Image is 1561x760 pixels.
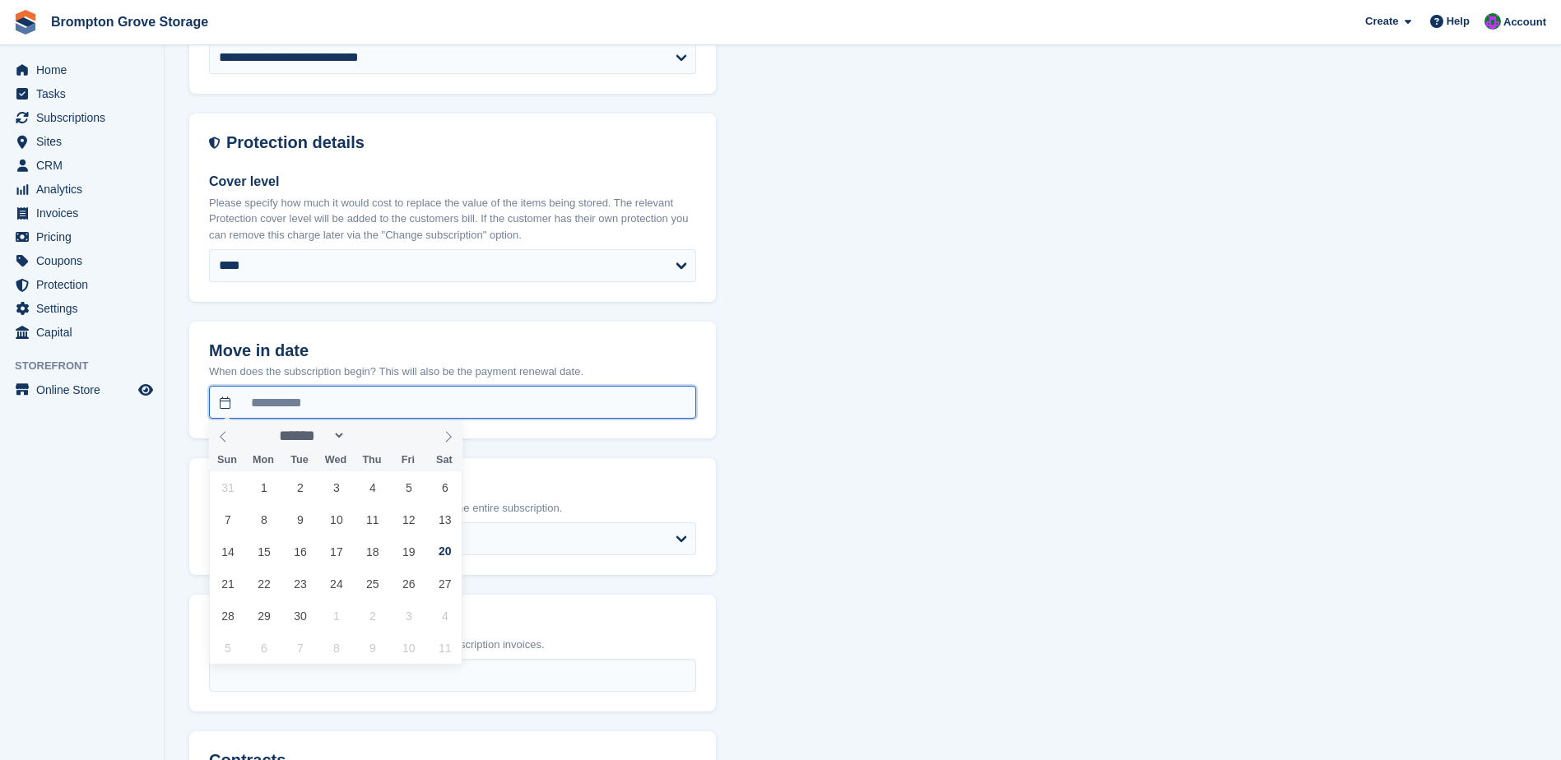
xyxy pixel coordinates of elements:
[393,632,425,664] span: October 10, 2025
[8,130,156,153] a: menu
[320,471,352,503] span: September 3, 2025
[44,8,215,35] a: Brompton Grove Storage
[284,632,316,664] span: October 7, 2025
[8,378,156,401] a: menu
[429,600,461,632] span: October 4, 2025
[320,600,352,632] span: October 1, 2025
[36,106,135,129] span: Subscriptions
[36,273,135,296] span: Protection
[13,10,38,35] img: stora-icon-8386f47178a22dfd0bd8f6a31ec36ba5ce8667c1dd55bd0f319d3a0aa187defe.svg
[284,535,316,568] span: September 16, 2025
[320,568,352,600] span: September 24, 2025
[8,154,156,177] a: menu
[36,249,135,272] span: Coupons
[8,321,156,344] a: menu
[209,364,696,380] p: When does the subscription begin? This will also be the payment renewal date.
[429,503,461,535] span: September 13, 2025
[211,600,244,632] span: September 28, 2025
[429,568,461,600] span: September 27, 2025
[346,427,397,444] input: Year
[429,535,461,568] span: September 20, 2025
[209,172,696,192] label: Cover level
[36,82,135,105] span: Tasks
[284,503,316,535] span: September 9, 2025
[36,297,135,320] span: Settings
[320,503,352,535] span: September 10, 2025
[318,455,354,466] span: Wed
[248,632,280,664] span: October 6, 2025
[356,471,388,503] span: September 4, 2025
[393,600,425,632] span: October 3, 2025
[1447,13,1470,30] span: Help
[429,632,461,664] span: October 11, 2025
[8,297,156,320] a: menu
[356,600,388,632] span: October 2, 2025
[248,600,280,632] span: September 29, 2025
[1484,13,1501,30] img: Jo Brock
[209,341,696,360] h2: Move in date
[284,600,316,632] span: September 30, 2025
[8,249,156,272] a: menu
[284,471,316,503] span: September 2, 2025
[393,535,425,568] span: September 19, 2025
[281,455,318,466] span: Tue
[356,503,388,535] span: September 11, 2025
[248,535,280,568] span: September 15, 2025
[320,535,352,568] span: September 17, 2025
[248,503,280,535] span: September 8, 2025
[8,225,156,248] a: menu
[356,632,388,664] span: October 9, 2025
[393,471,425,503] span: September 5, 2025
[36,154,135,177] span: CRM
[209,133,220,152] img: insurance-details-icon-731ffda60807649b61249b889ba3c5e2b5c27d34e2e1fb37a309f0fde93ff34a.svg
[36,202,135,225] span: Invoices
[8,202,156,225] a: menu
[393,568,425,600] span: September 26, 2025
[36,178,135,201] span: Analytics
[211,632,244,664] span: October 5, 2025
[36,321,135,344] span: Capital
[320,632,352,664] span: October 8, 2025
[15,358,164,374] span: Storefront
[248,471,280,503] span: September 1, 2025
[36,58,135,81] span: Home
[1503,14,1546,30] span: Account
[426,455,462,466] span: Sat
[211,535,244,568] span: September 14, 2025
[36,225,135,248] span: Pricing
[248,568,280,600] span: September 22, 2025
[245,455,281,466] span: Mon
[8,273,156,296] a: menu
[8,178,156,201] a: menu
[136,380,156,400] a: Preview store
[8,58,156,81] a: menu
[211,503,244,535] span: September 7, 2025
[211,568,244,600] span: September 21, 2025
[36,378,135,401] span: Online Store
[356,535,388,568] span: September 18, 2025
[284,568,316,600] span: September 23, 2025
[211,471,244,503] span: August 31, 2025
[209,195,696,243] p: Please specify how much it would cost to replace the value of the items being stored. The relevan...
[429,471,461,503] span: September 6, 2025
[393,503,425,535] span: September 12, 2025
[226,133,696,152] h2: Protection details
[8,82,156,105] a: menu
[8,106,156,129] a: menu
[209,455,245,466] span: Sun
[274,427,346,444] select: Month
[390,455,426,466] span: Fri
[36,130,135,153] span: Sites
[1365,13,1398,30] span: Create
[354,455,390,466] span: Thu
[356,568,388,600] span: September 25, 2025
